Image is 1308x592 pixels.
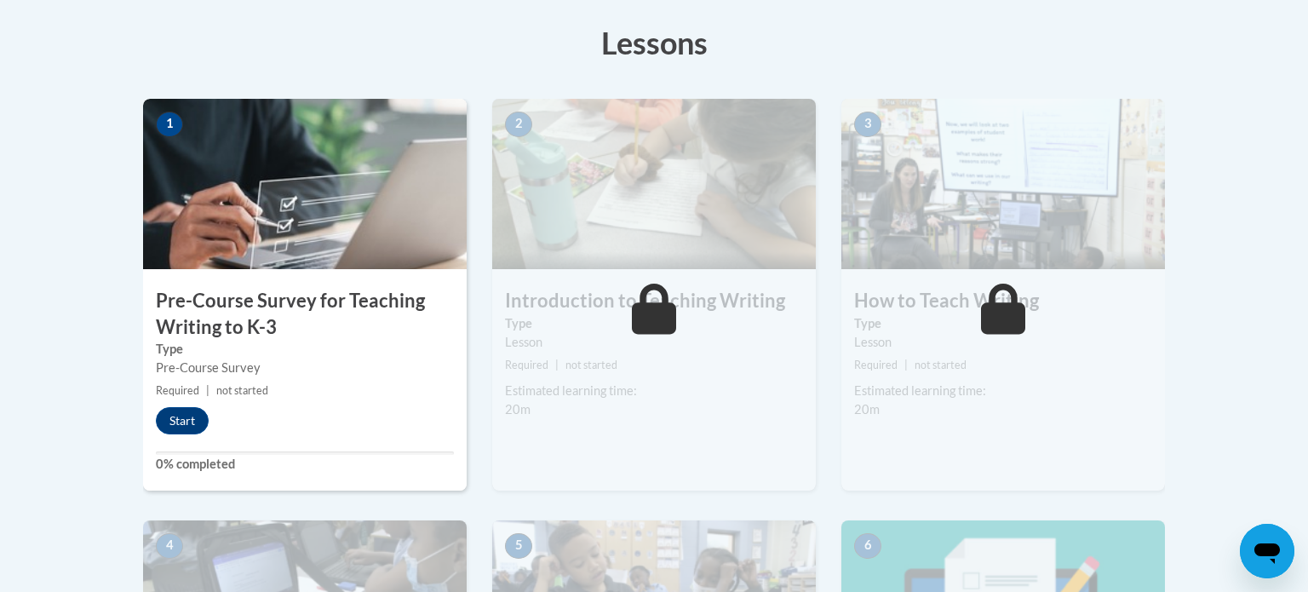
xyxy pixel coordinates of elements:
[854,402,880,417] span: 20m
[854,382,1152,400] div: Estimated learning time:
[492,288,816,314] h3: Introduction to Teaching Writing
[505,314,803,333] label: Type
[854,333,1152,352] div: Lesson
[841,99,1165,269] img: Course Image
[156,340,454,359] label: Type
[555,359,559,371] span: |
[565,359,617,371] span: not started
[156,112,183,137] span: 1
[216,384,268,397] span: not started
[505,382,803,400] div: Estimated learning time:
[143,99,467,269] img: Course Image
[156,359,454,377] div: Pre-Course Survey
[156,533,183,559] span: 4
[156,384,199,397] span: Required
[904,359,908,371] span: |
[915,359,967,371] span: not started
[505,402,531,417] span: 20m
[505,333,803,352] div: Lesson
[854,314,1152,333] label: Type
[156,407,209,434] button: Start
[156,455,454,474] label: 0% completed
[143,21,1165,64] h3: Lessons
[505,112,532,137] span: 2
[854,359,898,371] span: Required
[841,288,1165,314] h3: How to Teach Writing
[1240,524,1294,578] iframe: Button to launch messaging window
[143,288,467,341] h3: Pre-Course Survey for Teaching Writing to K-3
[505,533,532,559] span: 5
[505,359,548,371] span: Required
[206,384,209,397] span: |
[854,533,881,559] span: 6
[854,112,881,137] span: 3
[492,99,816,269] img: Course Image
